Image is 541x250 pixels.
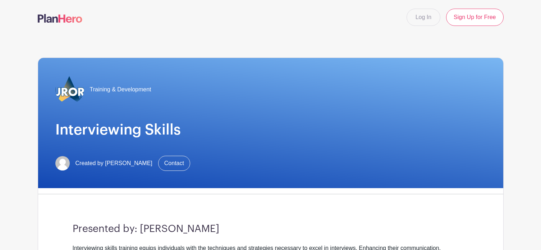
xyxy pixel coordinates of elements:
[90,85,151,94] span: Training & Development
[55,75,84,104] img: 2023_COA_Horiz_Logo_PMS_BlueStroke%204.png
[55,156,70,171] img: default-ce2991bfa6775e67f084385cd625a349d9dcbb7a52a09fb2fda1e96e2d18dcdb.png
[55,121,486,138] h1: Interviewing Skills
[38,14,82,23] img: logo-507f7623f17ff9eddc593b1ce0a138ce2505c220e1c5a4e2b4648c50719b7d32.svg
[407,9,440,26] a: Log In
[75,159,152,168] span: Created by [PERSON_NAME]
[73,223,469,235] h3: Presented by: [PERSON_NAME]
[446,9,503,26] a: Sign Up for Free
[158,156,190,171] a: Contact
